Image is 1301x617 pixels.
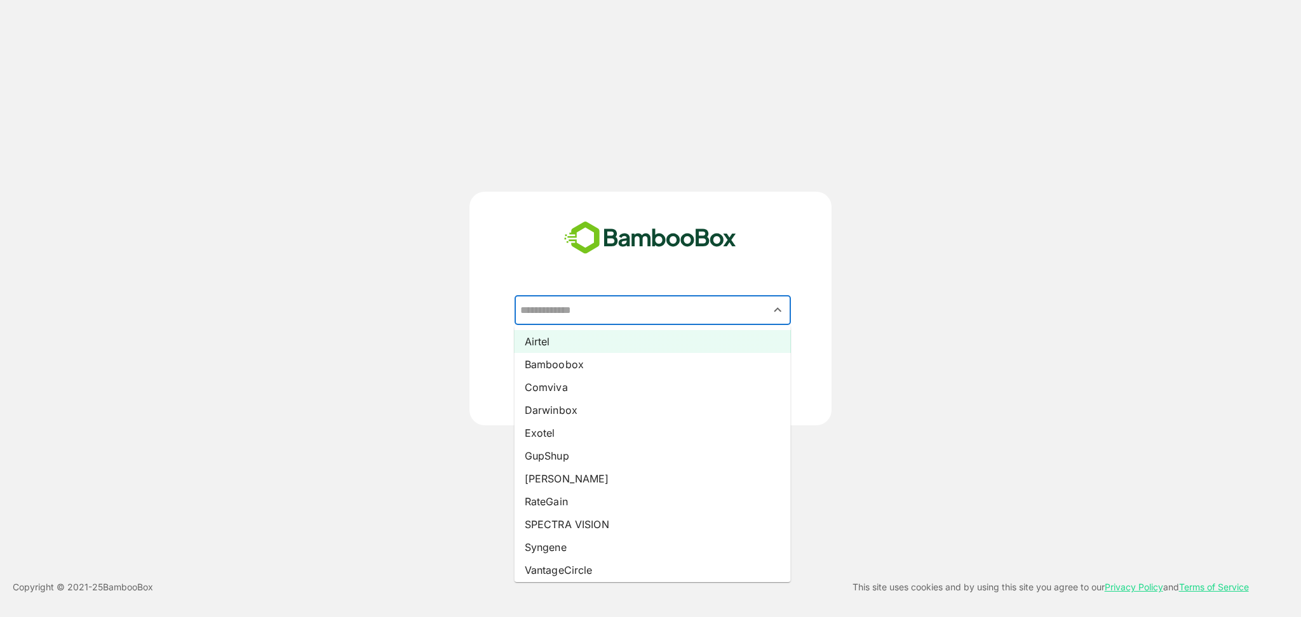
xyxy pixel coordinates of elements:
button: Close [769,302,786,319]
p: This site uses cookies and by using this site you agree to our and [853,580,1249,595]
li: VantageCircle [515,559,791,581]
li: [PERSON_NAME] [515,467,791,490]
li: SPECTRA VISION [515,513,791,536]
li: XERAGO [515,581,791,604]
li: Airtel [515,330,791,353]
li: GupShup [515,444,791,467]
img: bamboobox [557,217,743,259]
li: Darwinbox [515,399,791,421]
li: Comviva [515,376,791,399]
li: RateGain [515,490,791,513]
a: Terms of Service [1179,581,1249,592]
li: Exotel [515,421,791,444]
li: Syngene [515,536,791,559]
a: Privacy Policy [1105,581,1163,592]
li: Bamboobox [515,353,791,376]
p: Copyright © 2021- 25 BambooBox [13,580,153,595]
